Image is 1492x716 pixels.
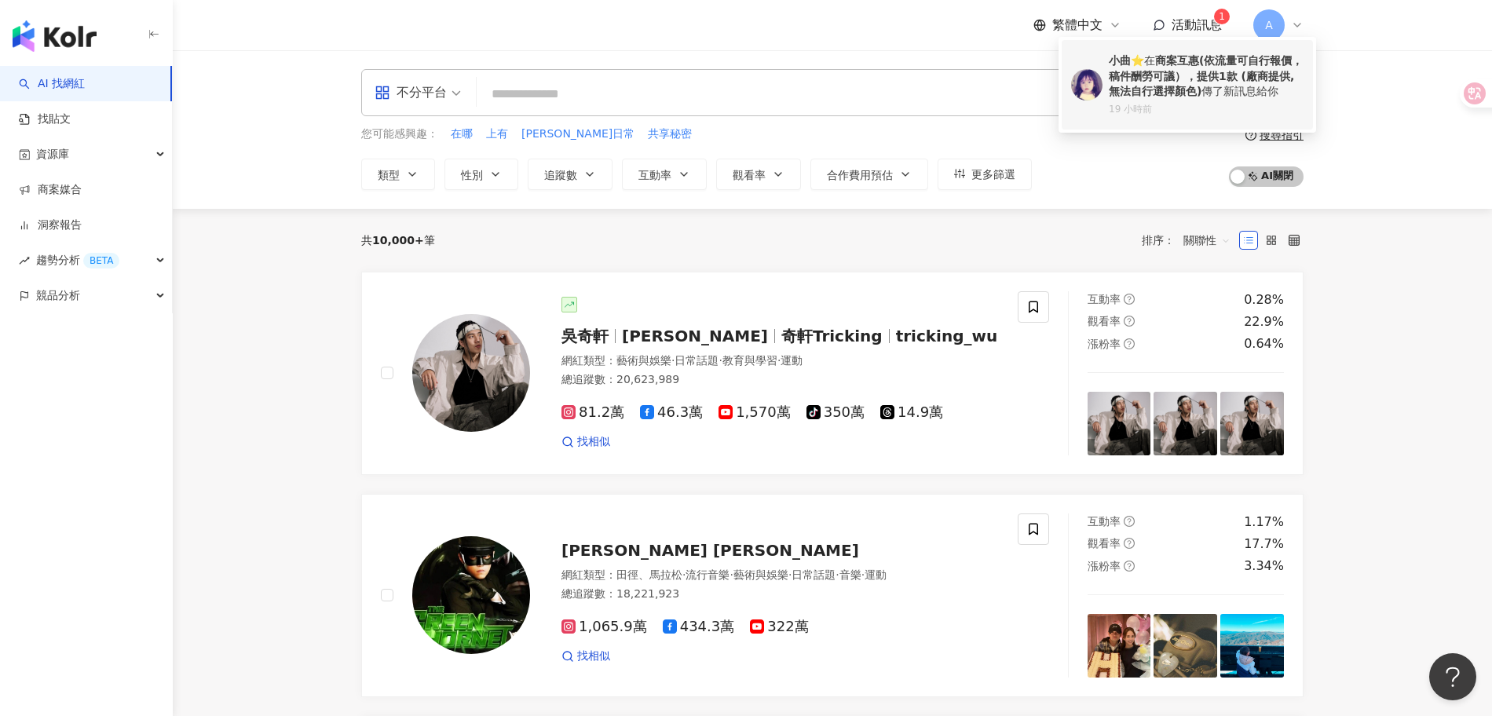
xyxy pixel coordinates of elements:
span: 藝術與娛樂 [733,568,788,581]
span: 田徑、馬拉松 [616,568,682,581]
a: 找相似 [561,648,610,664]
div: 在 傳了新訊息給你 [1109,53,1304,100]
span: 1,570萬 [719,404,791,421]
span: 資源庫 [36,137,69,172]
span: 追蹤數 [544,169,577,181]
img: KOL Avatar [1071,69,1103,100]
span: tricking_wu [896,327,998,345]
span: 您可能感興趣： [361,126,438,142]
span: [PERSON_NAME] [PERSON_NAME] [561,541,859,560]
span: · [730,568,733,581]
a: 商案媒合 [19,182,82,198]
span: 奇軒Tricking [781,327,883,345]
span: question-circle [1124,516,1135,527]
span: · [836,568,839,581]
span: 觀看率 [1088,315,1121,327]
div: 總追蹤數 ： 20,623,989 [561,372,999,388]
img: post-image [1088,614,1151,678]
img: post-image [1088,392,1151,455]
button: 共享秘密 [647,126,693,143]
span: 合作費用預估 [827,169,893,181]
span: · [777,354,781,367]
img: post-image [1154,614,1217,678]
button: 互動率 [622,159,707,190]
span: question-circle [1124,538,1135,549]
span: · [788,568,792,581]
span: 更多篩選 [971,168,1015,181]
span: 教育與學習 [722,354,777,367]
div: 0.64% [1244,335,1284,353]
span: 1,065.9萬 [561,619,647,635]
img: post-image [1220,614,1284,678]
img: KOL Avatar [412,314,530,432]
span: 藝術與娛樂 [616,354,671,367]
span: 競品分析 [36,278,80,313]
span: 350萬 [806,404,865,421]
button: 合作費用預估 [810,159,928,190]
div: 共 筆 [361,234,435,247]
span: 吳奇軒 [561,327,609,345]
div: 3.34% [1244,557,1284,575]
span: 找相似 [577,434,610,450]
div: 總追蹤數 ： 18,221,923 [561,586,999,602]
span: 共享秘密 [648,126,692,142]
span: 上有 [486,126,508,142]
div: BETA [83,253,119,268]
span: · [719,354,722,367]
sup: 1 [1214,9,1230,24]
span: 流行音樂 [686,568,730,581]
span: 漲粉率 [1088,338,1121,350]
div: 搜尋指引 [1260,129,1304,141]
span: 日常話題 [675,354,719,367]
span: · [861,568,865,581]
span: 類型 [378,169,400,181]
span: 觀看率 [1088,537,1121,550]
img: post-image [1154,392,1217,455]
span: 1 [1219,11,1225,22]
span: · [682,568,686,581]
div: 不分平台 [375,80,447,105]
span: 性別 [461,169,483,181]
span: 14.9萬 [880,404,943,421]
button: 追蹤數 [528,159,613,190]
button: 觀看率 [716,159,801,190]
b: 小曲⭐️ [1109,54,1144,67]
span: [PERSON_NAME] [622,327,768,345]
div: 排序： [1142,228,1239,253]
button: 在哪 [450,126,474,143]
span: appstore [375,85,390,100]
span: 日常話題 [792,568,836,581]
span: 互動率 [638,169,671,181]
span: 81.2萬 [561,404,624,421]
b: 商案互惠(依流量可自行報價，稿件酬勞可議），提供1款 (廠商提供,無法自行選擇顏色) [1109,54,1303,97]
img: KOL Avatar [412,536,530,654]
img: logo [13,20,97,52]
iframe: Help Scout Beacon - Open [1429,653,1476,700]
button: 上有 [485,126,509,143]
span: 漲粉率 [1088,560,1121,572]
a: 找相似 [561,434,610,450]
a: searchAI 找網紅 [19,76,85,92]
span: 322萬 [750,619,808,635]
span: question-circle [1245,130,1256,141]
span: question-circle [1124,338,1135,349]
span: 10,000+ [372,234,424,247]
span: 434.3萬 [663,619,735,635]
img: post-image [1220,392,1284,455]
span: [PERSON_NAME]日常 [521,126,634,142]
div: 17.7% [1244,535,1284,553]
div: 0.28% [1244,291,1284,309]
span: 繁體中文 [1052,16,1103,34]
span: 找相似 [577,648,610,664]
button: 更多篩選 [938,159,1032,190]
span: 在哪 [451,126,473,142]
button: 性別 [444,159,518,190]
span: 活動訊息 [1172,17,1222,32]
span: question-circle [1124,561,1135,572]
span: · [671,354,675,367]
div: 網紅類型 ： [561,568,999,583]
div: 1.17% [1244,513,1284,531]
span: question-circle [1124,294,1135,305]
span: 音樂 [839,568,861,581]
span: 互動率 [1088,515,1121,528]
